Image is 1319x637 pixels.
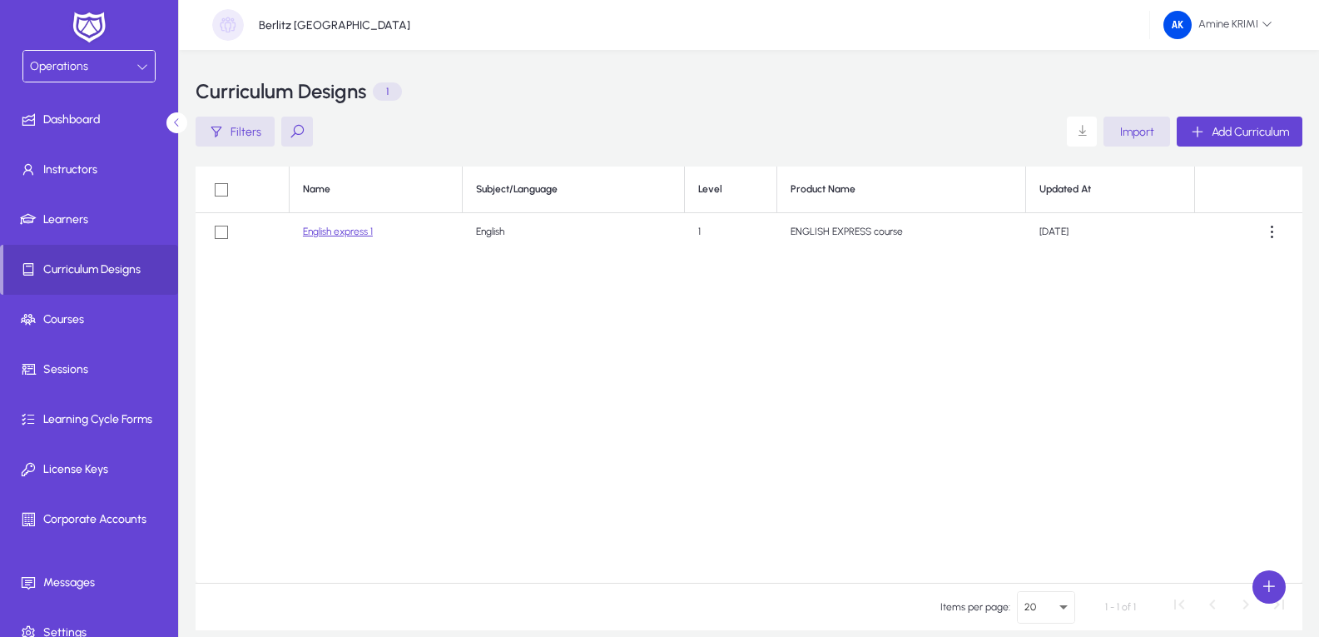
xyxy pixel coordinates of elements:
[3,361,181,378] span: Sessions
[68,10,110,45] img: white-logo.png
[3,461,181,478] span: License Keys
[3,345,181,395] a: Sessions
[1163,11,1192,39] img: 244.png
[3,411,181,428] span: Learning Cycle Forms
[3,395,181,445] a: Learning Cycle Forms
[1105,599,1136,615] div: 1 - 1 of 1
[259,18,410,32] p: Berlitz [GEOGRAPHIC_DATA]
[1177,117,1302,147] button: Add Curriculum
[303,183,330,196] div: Name
[791,183,1012,196] div: Product Name
[3,261,178,278] span: Curriculum Designs
[196,583,1302,630] mat-paginator: Select page
[1212,125,1289,139] span: Add Curriculum
[3,112,181,128] span: Dashboard
[476,183,671,196] div: Subject/Language
[303,226,373,237] a: English express 1
[3,311,181,328] span: Courses
[3,295,181,345] a: Courses
[1120,125,1154,139] span: Import
[463,213,685,251] td: English
[476,183,558,196] div: Subject/Language
[373,82,402,101] p: 1
[1024,601,1036,613] span: 20
[1103,117,1170,147] button: Import
[196,82,366,102] h3: Curriculum Designs
[3,212,181,228] span: Learners
[3,95,181,145] a: Dashboard
[3,558,181,608] a: Messages
[3,145,181,195] a: Instructors
[1039,183,1091,196] div: Updated At
[940,599,1010,615] div: Items per page:
[196,117,275,147] button: Filters
[3,511,181,528] span: Corporate Accounts
[3,495,181,545] a: Corporate Accounts
[685,167,777,213] th: Level
[685,213,777,251] td: 1
[1039,183,1181,196] div: Updated At
[231,125,261,139] span: Filters
[1026,213,1195,251] td: [DATE]
[3,195,181,245] a: Learners
[3,445,181,495] a: License Keys
[791,183,855,196] div: Product Name
[3,162,181,178] span: Instructors
[1163,11,1272,39] span: Amine KRIMI
[3,575,181,591] span: Messages
[1150,10,1286,40] button: Amine KRIMI
[777,213,1026,251] td: ENGLISH EXPRESS course
[212,9,244,41] img: organization-placeholder.png
[303,183,449,196] div: Name
[30,59,88,73] span: Operations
